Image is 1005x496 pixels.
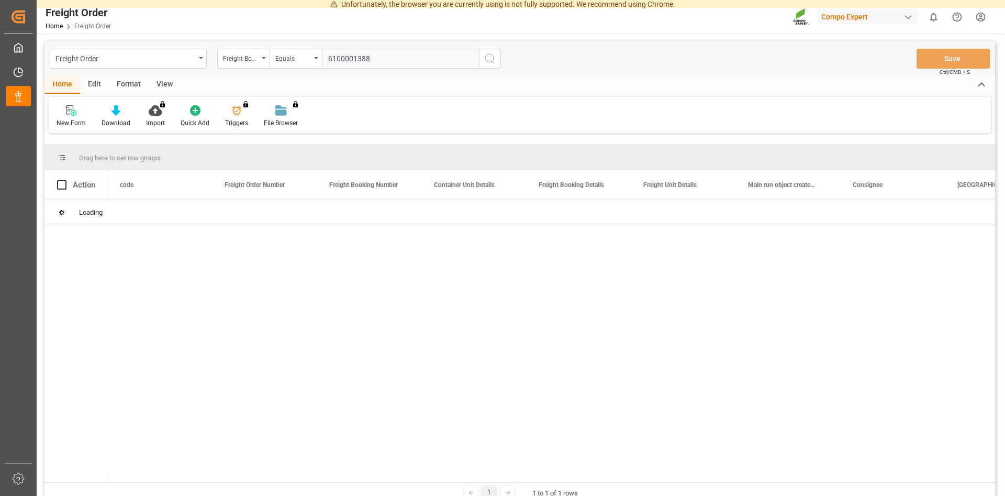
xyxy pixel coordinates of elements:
span: Freight Unit Details [643,181,697,189]
div: Freight Order [46,5,111,20]
span: Freight Booking Details [539,181,604,189]
button: open menu [270,49,322,69]
div: Home [44,76,80,94]
a: Home [46,23,63,30]
div: Edit [80,76,109,94]
img: Screenshot%202023-09-29%20at%2010.02.21.png_1712312052.png [793,8,810,26]
span: Container Unit Details [434,181,495,189]
button: Compo Expert [817,7,922,27]
div: Equals [275,51,311,63]
span: Loading [79,208,103,216]
input: Type to search [322,49,479,69]
div: Download [102,118,130,128]
button: show 0 new notifications [922,5,945,29]
div: Action [73,180,95,190]
div: Format [109,76,149,94]
div: New Form [57,118,86,128]
span: Ctrl/CMD + S [940,68,970,76]
span: Consignee [853,181,883,189]
button: Save [917,49,990,69]
button: open menu [50,49,207,69]
button: Help Center [945,5,969,29]
div: Freight Booking Number [223,51,259,63]
div: Quick Add [181,118,209,128]
span: Main run object created Status [748,181,818,189]
button: search button [479,49,501,69]
span: Freight Order Number [225,181,285,189]
span: Freight Booking Number [329,181,398,189]
div: Compo Expert [817,9,918,25]
span: Drag here to set row groups [79,154,161,162]
span: code [120,181,133,189]
button: open menu [217,49,270,69]
div: Freight Order [55,51,195,64]
div: View [149,76,181,94]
